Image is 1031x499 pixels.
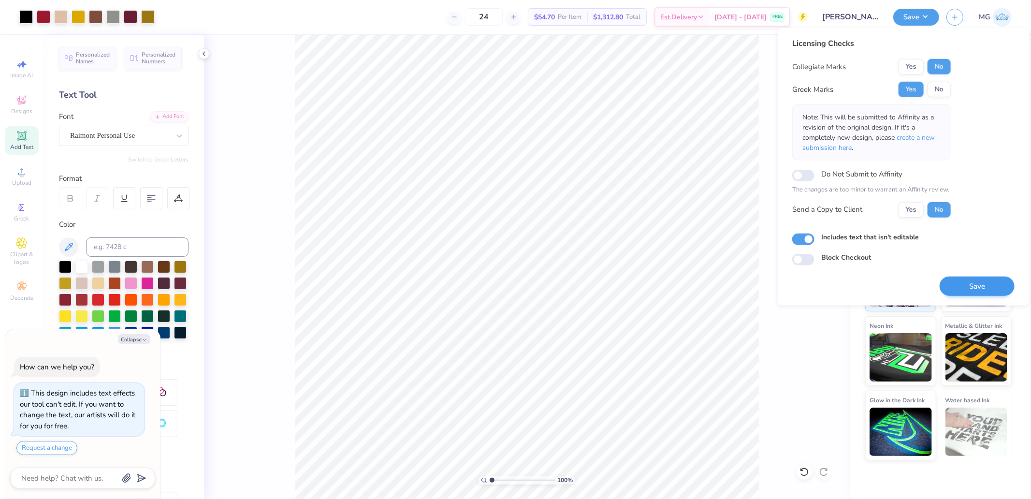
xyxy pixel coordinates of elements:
[465,8,503,26] input: – –
[142,51,176,65] span: Personalized Numbers
[772,14,783,20] span: FREE
[593,12,623,22] span: $1,312.80
[11,72,33,79] span: Image AI
[10,143,33,151] span: Add Text
[940,276,1015,296] button: Save
[59,88,189,102] div: Text Tool
[86,237,189,257] input: e.g. 7428 c
[993,8,1012,27] img: Michael Galon
[714,12,767,22] span: [DATE] - [DATE]
[118,334,150,344] button: Collapse
[557,476,573,484] span: 100 %
[660,12,697,22] span: Est. Delivery
[20,362,94,372] div: How can we help you?
[899,202,924,217] button: Yes
[870,321,893,331] span: Neon Ink
[870,408,932,456] img: Glow in the Dark Ink
[558,12,581,22] span: Per Item
[945,333,1008,382] img: Metallic & Glitter Ink
[893,9,939,26] button: Save
[20,388,135,431] div: This design includes text effects our tool can't edit. If you want to change the text, our artist...
[821,168,902,180] label: Do Not Submit to Affinity
[821,252,871,263] label: Block Checkout
[979,8,1012,27] a: MG
[928,202,951,217] button: No
[10,294,33,302] span: Decorate
[792,61,846,73] div: Collegiate Marks
[802,112,941,153] p: Note: This will be submitted to Affinity as a revision of the original design. If it's a complete...
[870,395,925,405] span: Glow in the Dark Ink
[899,82,924,97] button: Yes
[802,133,935,152] span: create a new submission here
[792,204,862,215] div: Send a Copy to Client
[59,219,189,230] div: Color
[928,59,951,74] button: No
[15,215,29,222] span: Greek
[59,173,189,184] div: Format
[821,232,919,242] label: Includes text that isn't editable
[12,179,31,187] span: Upload
[792,38,951,49] div: Licensing Checks
[945,408,1008,456] img: Water based Ink
[150,111,189,122] div: Add Font
[815,7,886,27] input: Untitled Design
[5,250,39,266] span: Clipart & logos
[945,321,1002,331] span: Metallic & Glitter Ink
[928,82,951,97] button: No
[870,333,932,382] img: Neon Ink
[792,185,951,195] p: The changes are too minor to warrant an Affinity review.
[16,441,77,455] button: Request a change
[128,156,189,163] button: Switch to Greek Letters
[899,59,924,74] button: Yes
[626,12,640,22] span: Total
[11,107,32,115] span: Designs
[945,395,990,405] span: Water based Ink
[534,12,555,22] span: $54.70
[979,12,990,23] span: MG
[76,51,110,65] span: Personalized Names
[792,84,833,95] div: Greek Marks
[59,111,73,122] label: Font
